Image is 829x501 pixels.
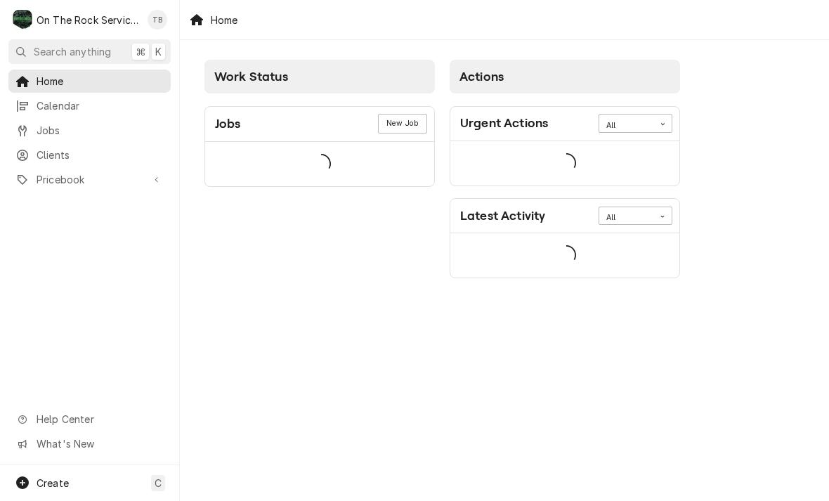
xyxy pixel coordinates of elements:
a: Go to What's New [8,432,171,455]
div: On The Rock Services's Avatar [13,10,32,30]
span: ⌘ [136,44,145,59]
div: Card Data [205,142,434,186]
div: Card Header [450,199,679,233]
span: Search anything [34,44,111,59]
span: Clients [37,148,164,162]
span: Loading... [556,241,576,271]
div: O [13,10,32,30]
span: Loading... [556,148,576,178]
button: Search anything⌘K [8,39,171,64]
span: Loading... [311,149,331,178]
span: Actions [459,70,504,84]
a: Go to Help Center [8,408,171,431]
div: All [606,120,647,131]
a: Go to Pricebook [8,168,171,191]
div: Card Column Header [450,60,680,93]
span: Pricebook [37,172,143,187]
div: Card: Urgent Actions [450,106,680,186]
div: Card Column Header [204,60,435,93]
div: Card Header [205,107,434,142]
span: Home [37,74,164,89]
div: Card Column: Work Status [197,53,443,286]
a: Jobs [8,119,171,142]
a: Home [8,70,171,93]
span: Work Status [214,70,288,84]
div: Card Title [460,114,548,133]
div: Card Column: Actions [443,53,688,286]
span: Help Center [37,412,162,427]
div: Card Header [450,107,679,141]
div: TB [148,10,167,30]
div: Dashboard [180,40,829,303]
div: Todd Brady's Avatar [148,10,167,30]
a: New Job [378,114,426,134]
div: Card Data [450,233,679,278]
span: C [155,476,162,490]
div: Card Data Filter Control [599,114,672,132]
span: What's New [37,436,162,451]
div: All [606,212,647,223]
span: Create [37,477,69,489]
div: On The Rock Services [37,13,140,27]
div: Card Data [450,141,679,186]
div: Card Title [215,115,241,134]
div: Card Title [460,207,545,226]
div: Card Link Button [378,114,426,134]
div: Card: Latest Activity [450,198,680,278]
div: Card Column Content [204,93,435,241]
div: Card: Jobs [204,106,435,187]
div: Card Column Content [450,93,680,278]
span: K [155,44,162,59]
a: Clients [8,143,171,167]
a: Calendar [8,94,171,117]
span: Calendar [37,98,164,113]
span: Jobs [37,123,164,138]
div: Card Data Filter Control [599,207,672,225]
